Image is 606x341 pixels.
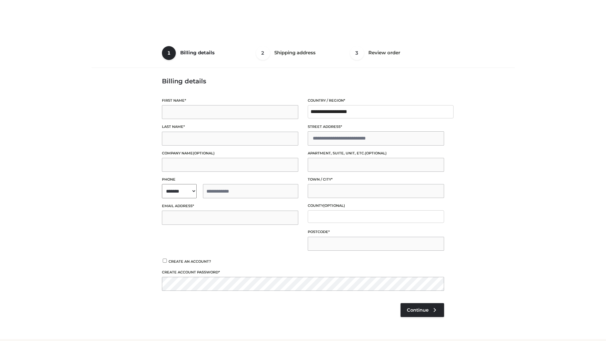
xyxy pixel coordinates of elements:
label: Country / Region [308,98,444,104]
label: Email address [162,203,298,209]
span: Continue [407,307,429,313]
label: First name [162,98,298,104]
label: Street address [308,124,444,130]
span: 3 [350,46,364,60]
h3: Billing details [162,77,444,85]
label: Create account password [162,269,444,275]
span: Create an account? [169,259,211,264]
span: (optional) [365,151,387,155]
label: Apartment, suite, unit, etc. [308,150,444,156]
label: Last name [162,124,298,130]
span: (optional) [323,203,345,208]
span: 2 [256,46,270,60]
label: Postcode [308,229,444,235]
a: Continue [401,303,444,317]
span: 1 [162,46,176,60]
span: Review order [368,50,400,56]
label: Phone [162,176,298,182]
span: Billing details [180,50,215,56]
span: Shipping address [274,50,316,56]
label: County [308,203,444,209]
span: (optional) [193,151,215,155]
input: Create an account? [162,259,168,263]
label: Company name [162,150,298,156]
label: Town / City [308,176,444,182]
